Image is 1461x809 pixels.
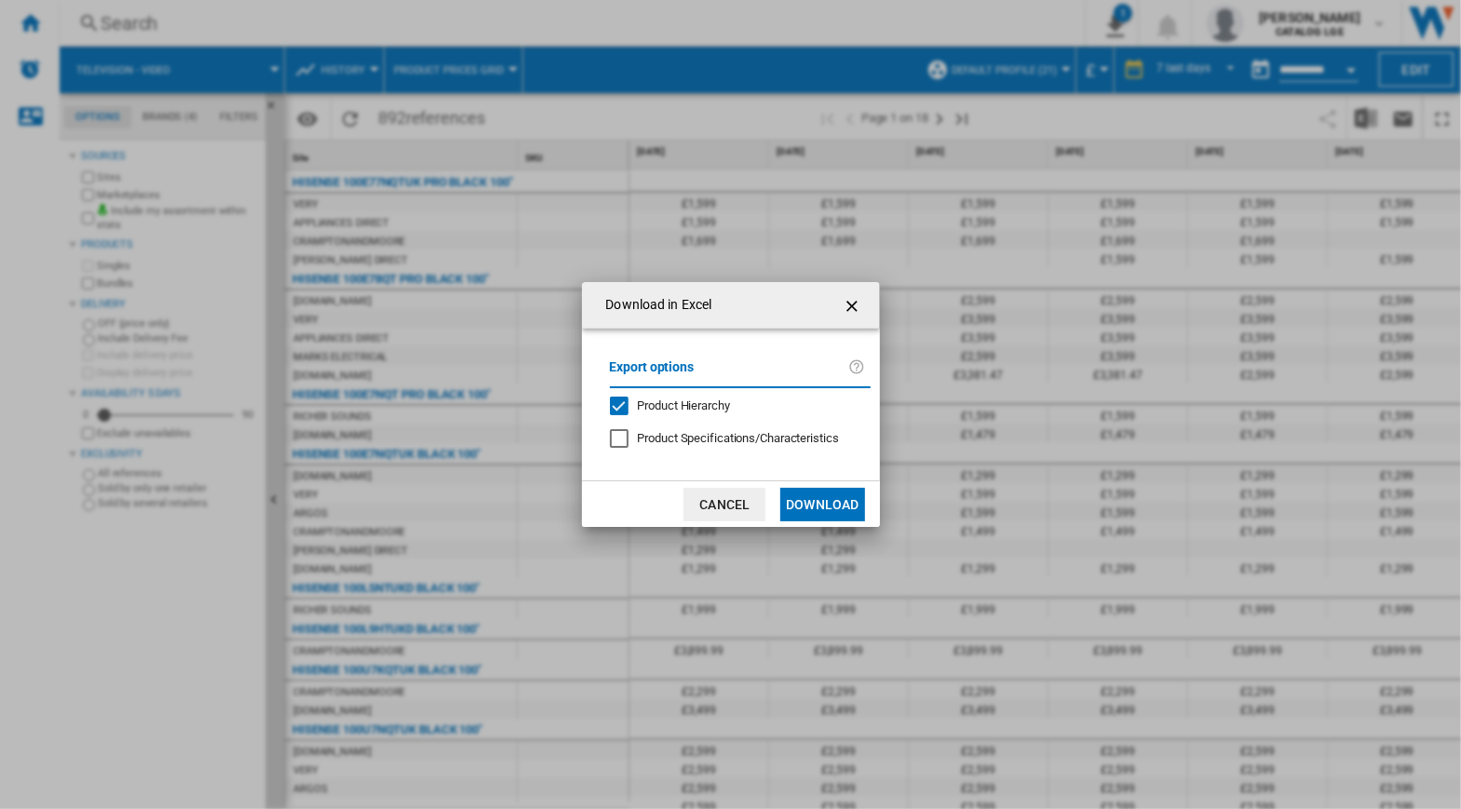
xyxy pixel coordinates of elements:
div: Only applies to Category View [638,430,839,447]
label: Export options [610,357,848,391]
ng-md-icon: getI18NText('BUTTONS.CLOSE_DIALOG') [843,295,865,317]
button: Download [780,488,864,521]
md-dialog: Download in ... [582,282,880,527]
span: Product Hierarchy [638,398,730,412]
span: Product Specifications/Characteristics [638,431,839,445]
h4: Download in Excel [597,296,712,315]
md-checkbox: Product Hierarchy [610,398,856,415]
button: getI18NText('BUTTONS.CLOSE_DIALOG') [835,287,873,324]
button: Cancel [683,488,765,521]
